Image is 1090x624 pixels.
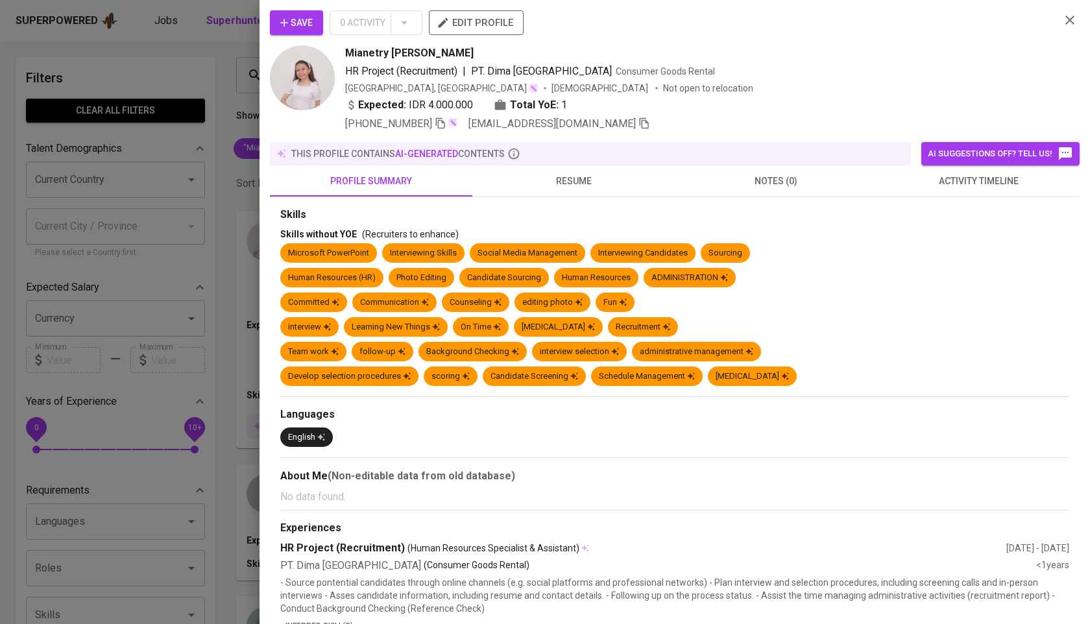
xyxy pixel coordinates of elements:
a: edit profile [429,17,524,27]
div: Recruitment [616,321,670,333]
div: About Me [280,468,1069,484]
span: edit profile [439,14,513,31]
p: (Consumer Goods Rental) [424,558,529,573]
div: [GEOGRAPHIC_DATA], [GEOGRAPHIC_DATA] [345,82,539,95]
div: interview selection [540,346,619,358]
div: Candidate Screening [490,370,578,383]
b: Total YoE: [510,97,559,113]
div: PT. Dima [GEOGRAPHIC_DATA] [280,558,1036,573]
button: edit profile [429,10,524,35]
div: Interviewing Skills [390,247,457,259]
p: - Source pontential candidates through online channels (e.g. social platforms and professional ne... [280,576,1069,615]
span: [DEMOGRAPHIC_DATA] [551,82,650,95]
div: interview [288,321,331,333]
div: Communication [360,296,429,309]
div: Develop selection procedures [288,370,411,383]
b: (Non-editable data from old database) [328,470,515,482]
div: Schedule Management [599,370,695,383]
span: resume [480,173,667,189]
span: AI-generated [395,149,458,159]
span: 1 [561,97,567,113]
span: profile summary [278,173,465,189]
div: scoring [431,370,470,383]
div: [MEDICAL_DATA] [716,370,789,383]
span: | [463,64,466,79]
div: administrative management [640,346,753,358]
div: <1 years [1036,558,1069,573]
span: Mianetry [PERSON_NAME] [345,45,474,61]
img: magic_wand.svg [448,117,458,128]
div: Photo Editing [396,272,446,284]
div: Candidate Sourcing [467,272,541,284]
div: Team work [288,346,339,358]
div: ADMINISTRATION [651,272,728,284]
span: activity timeline [885,173,1072,189]
div: Human Resources (HR) [288,272,376,284]
button: Save [270,10,323,35]
div: Social Media Management [478,247,577,259]
img: magic_wand.svg [528,83,539,93]
div: [DATE] - [DATE] [1006,542,1069,555]
div: [MEDICAL_DATA] [522,321,595,333]
span: HR Project (Recruitment) [345,65,457,77]
div: English [288,431,325,444]
span: [PHONE_NUMBER] [345,117,432,130]
div: Counseling [450,296,502,309]
p: Not open to relocation [663,82,753,95]
span: PT. Dima [GEOGRAPHIC_DATA] [471,65,612,77]
span: Consumer Goods Rental [616,66,715,77]
div: Sourcing [708,247,742,259]
button: AI suggestions off? Tell us! [921,142,1080,165]
img: 090888c442d2027f46163934804b3224.jpeg [270,45,335,110]
div: Skills [280,208,1069,222]
div: IDR 4.000.000 [345,97,473,113]
span: notes (0) [683,173,869,189]
div: Experiences [280,521,1069,536]
p: this profile contains contents [291,147,505,160]
span: [EMAIL_ADDRESS][DOMAIN_NAME] [468,117,636,130]
span: (Recruiters to enhance) [362,229,459,239]
div: Fun [603,296,627,309]
span: (Human Resources Specialist & Assistant) [407,542,579,555]
span: Skills without YOE [280,229,357,239]
span: AI suggestions off? Tell us! [928,146,1073,162]
span: Save [280,15,313,31]
p: No data found. [280,489,1069,505]
div: follow-up [359,346,406,358]
div: HR Project (Recruitment) [280,541,1006,556]
div: Background Checking [426,346,519,358]
b: Expected: [358,97,406,113]
div: Languages [280,407,1069,422]
div: On Time [461,321,501,333]
div: Committed [288,296,339,309]
div: Learning New Things [352,321,440,333]
div: Microsoft PowerPoint [288,247,369,259]
div: Human Resources [562,272,631,284]
div: editing photo [522,296,583,309]
div: Interviewing Candidates [598,247,688,259]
